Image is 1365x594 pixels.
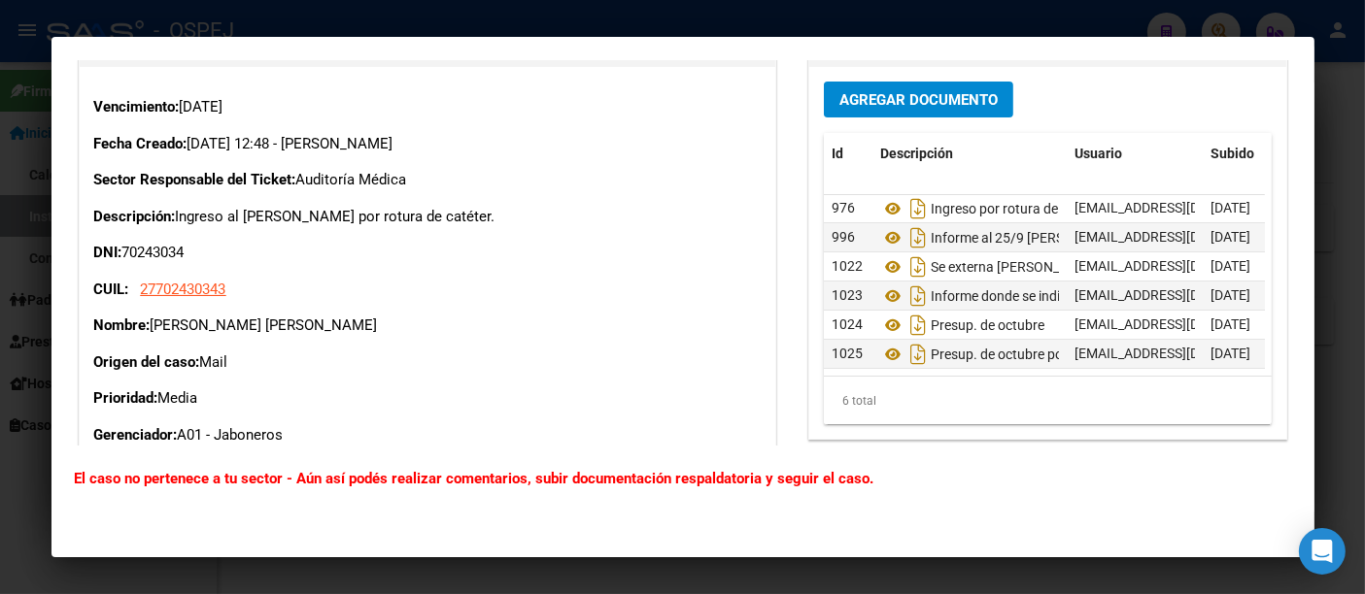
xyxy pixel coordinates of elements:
p: [PERSON_NAME] [PERSON_NAME] [94,314,761,337]
strong: Sector Responsable del Ticket: [94,171,296,188]
span: [DATE] [1211,229,1250,245]
i: Descargar documento [905,222,931,253]
i: Descargar documento [905,339,931,370]
strong: Descripción: [94,208,176,225]
i: Descargar documento [905,193,931,224]
strong: Origen del caso: [94,353,200,371]
i: Descargar documento [905,280,931,312]
span: Informe donde se indica pasar de 11 latas a 13 por el mes de octubre. [931,288,1346,304]
strong: Fecha Creado: [94,135,188,152]
strong: Vencimiento: [94,98,180,115]
strong: Nombre: [94,316,151,334]
div: 976 [832,197,865,219]
p: A01 - Jaboneros [94,424,761,446]
span: Presup. de octubre por Alimentación. [931,346,1153,362]
div: 1023 [832,284,865,307]
div: 996 [832,226,865,248]
span: Media [158,389,198,407]
strong: CUIL: [94,280,129,298]
span: [DATE] [1211,258,1250,274]
p: Auditoría Médica [94,169,761,191]
strong: Gerenciador: [94,426,178,444]
span: Ingreso por rotura de catéter [931,201,1104,216]
span: Descripción [880,146,953,161]
span: Id [832,146,843,161]
span: [DATE] [1211,200,1250,215]
span: 27702430343 [141,280,226,298]
span: Subido [1211,146,1254,161]
strong: DNI: [94,244,122,261]
strong: Prioridad: [94,389,158,407]
i: Descargar documento [905,310,931,341]
button: Agregar Documento [824,82,1013,117]
span: Informe al 25/9 [PERSON_NAME] [931,230,1131,246]
datatable-header-cell: Subido [1203,133,1300,175]
span: Presup. de octubre [931,317,1044,333]
i: Descargar documento [905,251,931,282]
p: [DATE] 12:48 - [PERSON_NAME] [94,133,761,155]
div: 1022 [832,255,865,278]
p: Mail [94,351,761,374]
span: [DATE] [1211,287,1250,303]
p: 70243034 [94,242,761,264]
div: Open Intercom Messenger [1299,528,1346,575]
span: Agregar Documento [839,91,998,109]
datatable-header-cell: Usuario [1067,133,1203,175]
div: 1025 [832,343,865,365]
span: Usuario [1075,146,1122,161]
b: El caso no pertenece a tu sector - Aún así podés realizar comentarios, subir documentación respal... [75,470,874,487]
p: Ingreso al [PERSON_NAME] por rotura de catéter. [94,206,761,228]
datatable-header-cell: Id [824,133,872,175]
p: [DATE] [94,96,761,118]
span: [DATE] [1211,316,1250,332]
span: [DATE] [1211,346,1250,361]
div: 1024 [832,313,865,336]
datatable-header-cell: Descripción [872,133,1067,175]
div: 6 total [824,377,1272,425]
